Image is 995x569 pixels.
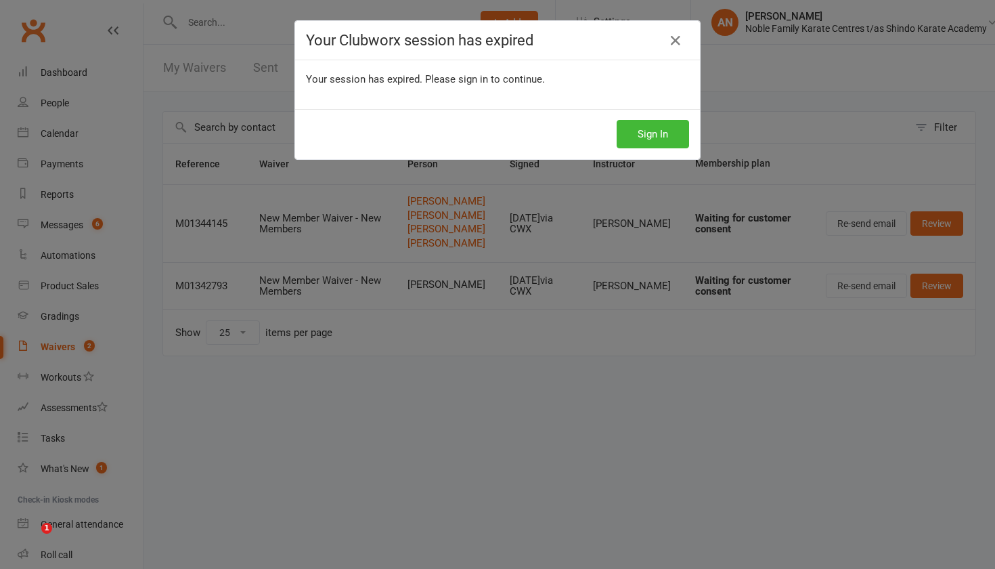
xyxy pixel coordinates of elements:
span: 1 [41,523,52,534]
a: Close [665,30,686,51]
button: Sign In [617,120,689,148]
span: Your session has expired. Please sign in to continue. [306,73,545,85]
h4: Your Clubworx session has expired [306,32,689,49]
iframe: Intercom live chat [14,523,46,555]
